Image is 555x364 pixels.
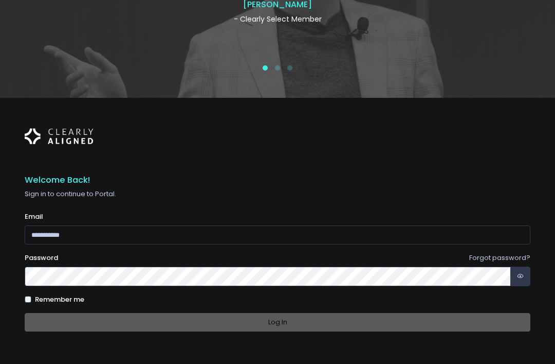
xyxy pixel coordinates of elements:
[25,175,530,185] h5: Welcome Back!
[25,212,43,222] label: Email
[25,253,58,263] label: Password
[35,294,84,305] label: Remember me
[469,253,530,263] a: Forgot password?
[25,189,530,199] p: Sign in to continue to Portal.
[133,14,422,25] p: - Clearly Select Member
[25,123,94,150] img: Logo Horizontal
